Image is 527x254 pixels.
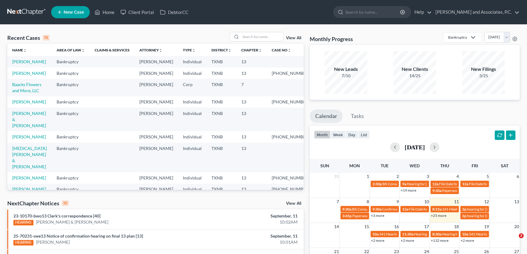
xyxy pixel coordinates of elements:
[409,207,458,211] span: File Date for [PERSON_NAME]
[382,207,483,211] span: Confirmation hearing for [PERSON_NAME] & [PERSON_NAME]
[267,172,314,183] td: [PHONE_NUMBER]
[414,232,462,236] span: Hearing for [PERSON_NAME]
[12,186,46,204] a: [PERSON_NAME] & [PERSON_NAME]
[13,220,33,225] div: HEARING
[514,198,520,205] span: 13
[402,232,414,236] span: 11:30a
[12,134,46,139] a: [PERSON_NAME]
[43,35,50,40] div: 15
[366,173,370,180] span: 1
[36,239,70,245] a: [PERSON_NAME]
[52,143,90,172] td: Bankruptcy
[364,223,370,230] span: 15
[432,182,438,186] span: 12a
[333,173,340,180] span: 31
[352,214,445,218] span: Paperwork appt for [PERSON_NAME] & [PERSON_NAME]
[52,131,90,142] td: Bankruptcy
[178,96,207,108] td: Individual
[472,163,478,168] span: Fri
[453,223,459,230] span: 18
[178,108,207,131] td: Individual
[52,79,90,96] td: Bankruptcy
[407,182,454,186] span: Hearing for [PERSON_NAME]
[157,7,191,18] a: DebtorCC
[52,172,90,183] td: Bankruptcy
[13,240,33,245] div: HEARING
[241,32,283,41] input: Search by name...
[431,213,446,218] a: +25 more
[320,163,329,168] span: Sun
[310,35,353,43] h3: Monthly Progress
[330,130,346,139] button: week
[519,233,524,238] span: 2
[402,207,408,211] span: 12a
[483,223,490,230] span: 19
[314,130,330,139] button: month
[236,172,267,183] td: 13
[372,207,382,211] span: 9:30a
[462,73,505,79] div: 3/25
[411,7,432,18] a: Help
[333,223,340,230] span: 14
[410,163,420,168] span: Wed
[236,184,267,207] td: 13
[236,131,267,142] td: 13
[178,68,207,79] td: Individual
[267,184,314,207] td: [PHONE_NUMBER]
[207,172,236,183] td: TXNB
[345,6,401,18] input: Search by name...
[52,96,90,108] td: Bankruptcy
[134,79,178,96] td: [PERSON_NAME]
[207,96,236,108] td: TXNB
[382,182,467,186] span: BK Consult for [PERSON_NAME] & [PERSON_NAME]
[134,184,178,207] td: [PERSON_NAME]
[310,110,343,123] a: Calendar
[432,188,441,193] span: 9:30a
[178,56,207,67] td: Individual
[90,44,134,56] th: Claims & Services
[440,163,449,168] span: Thu
[178,79,207,96] td: Corp
[13,233,143,238] a: 25-70231-swe13 Notice of confirmation hearing on final 13 plan [13]
[12,59,46,64] a: [PERSON_NAME]
[236,56,267,67] td: 13
[228,49,232,52] i: unfold_more
[134,172,178,183] td: [PERSON_NAME]
[236,108,267,131] td: 13
[207,233,298,239] div: September, 11
[358,130,370,139] button: list
[432,232,441,236] span: 8:30a
[92,7,117,18] a: Home
[501,163,508,168] span: Sat
[134,143,178,172] td: [PERSON_NAME]
[352,207,405,211] span: BK Consult for [PERSON_NAME]
[462,66,505,73] div: New Filings
[12,111,46,128] a: [PERSON_NAME] & [PERSON_NAME]
[236,143,267,172] td: 13
[207,239,298,245] div: 10:01AM
[13,213,100,218] a: 23-10170-bwo13 Clerk's correspondence [40]
[23,49,27,52] i: unfold_more
[178,184,207,207] td: Individual
[236,96,267,108] td: 13
[7,200,69,207] div: NextChapter Notices
[461,238,474,243] a: +2 more
[64,10,84,15] span: New Case
[183,48,196,52] a: Typeunfold_more
[345,110,369,123] a: Tasks
[405,144,425,150] h2: [DATE]
[117,7,157,18] a: Client Portal
[336,198,340,205] span: 7
[236,68,267,79] td: 13
[469,182,518,186] span: File Date for [PERSON_NAME]
[342,207,351,211] span: 9:30a
[442,188,502,193] span: Paperwork appt for [PERSON_NAME]
[325,73,367,79] div: 7/10
[241,48,262,52] a: Chapterunfold_more
[207,213,298,219] div: September, 11
[286,201,301,206] a: View All
[514,223,520,230] span: 20
[379,232,478,236] span: 341 Hearing for Enviro-Tech Complete Systems & Services, LLC
[372,232,379,236] span: 10a
[349,163,360,168] span: Mon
